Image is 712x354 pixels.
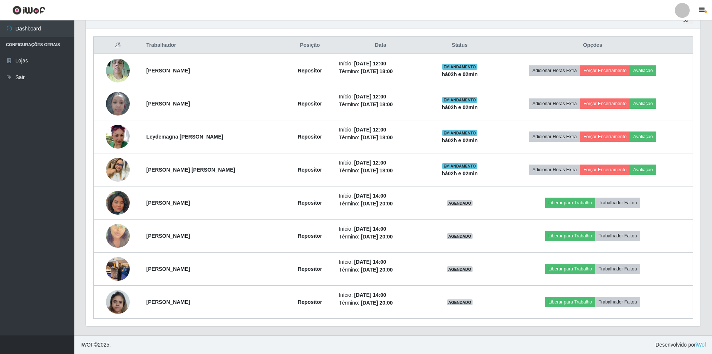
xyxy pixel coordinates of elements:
time: [DATE] 14:00 [354,292,386,298]
img: CoreUI Logo [12,6,45,15]
li: Término: [339,68,422,75]
time: [DATE] 12:00 [354,61,386,66]
li: Início: [339,192,422,200]
button: Trabalhador Faltou [595,264,640,274]
strong: [PERSON_NAME] [146,101,190,107]
span: EM ANDAMENTO [442,97,477,103]
button: Liberar para Trabalho [545,264,595,274]
li: Término: [339,167,422,175]
span: AGENDADO [447,200,473,206]
button: Liberar para Trabalho [545,198,595,208]
li: Término: [339,101,422,108]
button: Trabalhador Faltou [595,297,640,307]
time: [DATE] 20:00 [361,267,393,273]
strong: Repositor [298,101,322,107]
button: Forçar Encerramento [580,65,630,76]
li: Início: [339,258,422,266]
button: Forçar Encerramento [580,131,630,142]
img: 1753296713648.jpeg [106,55,130,86]
strong: [PERSON_NAME] [146,200,190,206]
button: Adicionar Horas Extra [529,165,580,175]
button: Adicionar Horas Extra [529,98,580,109]
button: Avaliação [630,165,656,175]
span: Desenvolvido por [655,341,706,349]
time: [DATE] 14:00 [354,193,386,199]
button: Avaliação [630,131,656,142]
button: Adicionar Horas Extra [529,65,580,76]
button: Trabalhador Faltou [595,198,640,208]
time: [DATE] 12:00 [354,127,386,133]
time: [DATE] 14:00 [354,226,386,232]
button: Trabalhador Faltou [595,231,640,241]
strong: Repositor [298,167,322,173]
li: Término: [339,134,422,142]
time: [DATE] 12:00 [354,94,386,100]
li: Início: [339,93,422,101]
strong: Repositor [298,134,322,140]
li: Início: [339,159,422,167]
img: 1755095833793.jpeg [106,253,130,285]
time: [DATE] 18:00 [361,68,393,74]
span: AGENDADO [447,266,473,272]
a: iWof [696,342,706,348]
strong: há 02 h e 02 min [442,137,478,143]
img: 1754258368800.jpeg [106,88,130,119]
strong: há 02 h e 02 min [442,170,478,176]
time: [DATE] 20:00 [361,234,393,240]
strong: Repositor [298,233,322,239]
time: [DATE] 18:00 [361,134,393,140]
li: Início: [339,225,422,233]
th: Posição [286,37,334,54]
strong: Repositor [298,266,322,272]
li: Término: [339,200,422,208]
button: Avaliação [630,98,656,109]
strong: [PERSON_NAME] [PERSON_NAME] [146,167,235,173]
time: [DATE] 18:00 [361,101,393,107]
strong: há 02 h e 02 min [442,71,478,77]
th: Status [427,37,493,54]
li: Término: [339,233,422,241]
img: 1754944379156.jpeg [106,125,130,149]
img: 1755998859963.jpeg [106,158,130,182]
span: EM ANDAMENTO [442,130,477,136]
span: EM ANDAMENTO [442,163,477,169]
strong: há 02 h e 02 min [442,104,478,110]
img: 1752871343659.jpeg [106,182,130,224]
li: Início: [339,126,422,134]
img: 1754928869787.jpeg [106,215,130,257]
strong: [PERSON_NAME] [146,299,190,305]
button: Forçar Encerramento [580,98,630,109]
strong: [PERSON_NAME] [146,68,190,74]
time: [DATE] 20:00 [361,300,393,306]
th: Trabalhador [142,37,286,54]
strong: Repositor [298,68,322,74]
strong: Repositor [298,299,322,305]
strong: Repositor [298,200,322,206]
time: [DATE] 20:00 [361,201,393,207]
button: Avaliação [630,65,656,76]
strong: Leydemagna [PERSON_NAME] [146,134,223,140]
button: Liberar para Trabalho [545,297,595,307]
time: [DATE] 18:00 [361,168,393,173]
th: Opções [493,37,693,54]
li: Término: [339,266,422,274]
span: AGENDADO [447,299,473,305]
span: © 2025 . [80,341,111,349]
li: Término: [339,299,422,307]
time: [DATE] 12:00 [354,160,386,166]
button: Liberar para Trabalho [545,231,595,241]
span: IWOF [80,342,94,348]
time: [DATE] 14:00 [354,259,386,265]
span: EM ANDAMENTO [442,64,477,70]
li: Início: [339,291,422,299]
button: Forçar Encerramento [580,165,630,175]
img: 1755736847317.jpeg [106,286,130,318]
strong: [PERSON_NAME] [146,233,190,239]
th: Data [334,37,427,54]
span: AGENDADO [447,233,473,239]
li: Início: [339,60,422,68]
button: Adicionar Horas Extra [529,131,580,142]
strong: [PERSON_NAME] [146,266,190,272]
